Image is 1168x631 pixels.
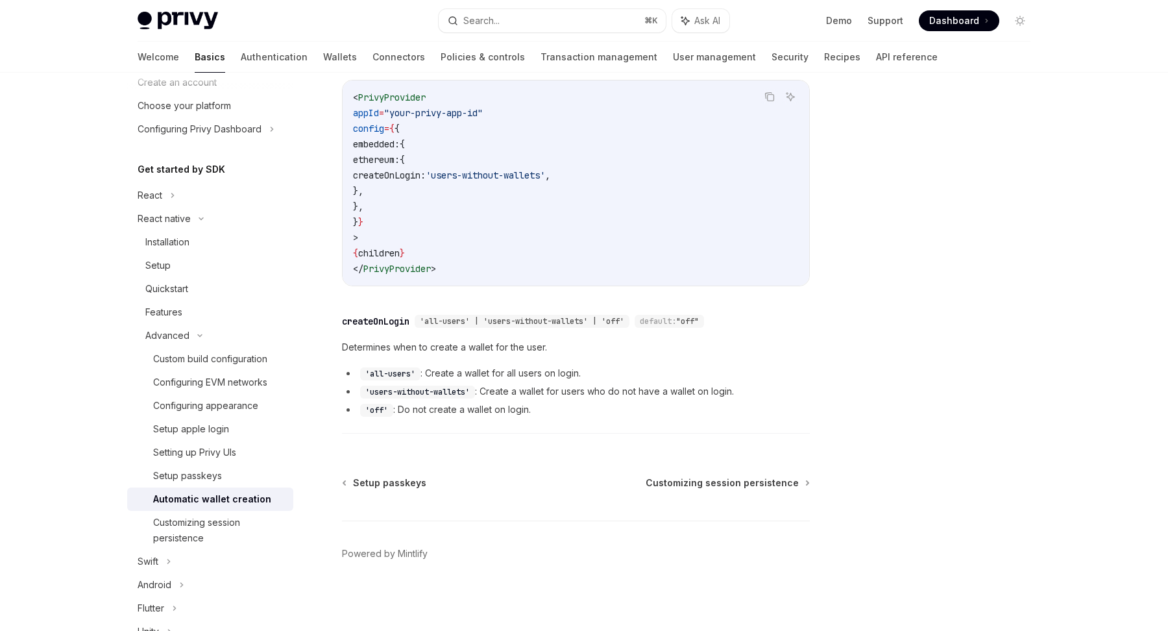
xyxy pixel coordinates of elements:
[353,138,400,150] span: embedded:
[353,185,363,197] span: },
[138,42,179,73] a: Welcome
[127,488,293,511] a: Automatic wallet creation
[138,211,191,227] div: React native
[353,92,358,103] span: <
[358,92,426,103] span: PrivyProvider
[138,98,231,114] div: Choose your platform
[353,216,358,228] span: }
[127,441,293,464] a: Setting up Privy UIs
[824,42,860,73] a: Recipes
[384,123,389,134] span: =
[353,107,379,119] span: appId
[145,281,188,297] div: Quickstart
[138,162,225,177] h5: Get started by SDK
[138,554,158,569] div: Swift
[127,464,293,488] a: Setup passkeys
[363,263,431,275] span: PrivyProvider
[640,316,676,327] span: default:
[353,232,358,243] span: >
[929,14,979,27] span: Dashboard
[195,42,225,73] a: Basics
[431,263,436,275] span: >
[676,316,699,327] span: "off"
[127,301,293,324] a: Features
[372,42,425,73] a: Connectors
[646,476,809,489] a: Customizing session persistence
[153,421,229,437] div: Setup apple login
[644,16,658,26] span: ⌘ K
[353,476,426,489] span: Setup passkeys
[772,42,809,73] a: Security
[127,254,293,277] a: Setup
[343,476,426,489] a: Setup passkeys
[127,371,293,394] a: Configuring EVM networks
[241,42,308,73] a: Authentication
[342,365,810,381] li: : Create a wallet for all users on login.
[782,88,799,105] button: Ask AI
[127,230,293,254] a: Installation
[358,216,363,228] span: }
[1010,10,1030,31] button: Toggle dark mode
[360,404,393,417] code: 'off'
[395,123,400,134] span: {
[400,247,405,259] span: }
[138,121,262,137] div: Configuring Privy Dashboard
[353,169,426,181] span: createOnLogin:
[153,375,267,390] div: Configuring EVM networks
[439,9,666,32] button: Search...⌘K
[360,386,475,399] code: 'users-without-wallets'
[389,123,395,134] span: {
[127,417,293,441] a: Setup apple login
[463,13,500,29] div: Search...
[673,42,756,73] a: User management
[138,188,162,203] div: React
[541,42,657,73] a: Transaction management
[353,154,400,166] span: ethereum:
[127,347,293,371] a: Custom build configuration
[353,263,363,275] span: </
[153,468,222,484] div: Setup passkeys
[153,491,271,507] div: Automatic wallet creation
[138,577,171,593] div: Android
[353,123,384,134] span: config
[127,394,293,417] a: Configuring appearance
[153,398,258,414] div: Configuring appearance
[127,94,293,118] a: Choose your platform
[145,234,189,250] div: Installation
[153,445,236,460] div: Setting up Privy UIs
[127,511,293,550] a: Customizing session persistence
[672,9,729,32] button: Ask AI
[138,12,218,30] img: light logo
[360,367,420,380] code: 'all-users'
[761,88,778,105] button: Copy the contents from the code block
[400,154,405,166] span: {
[384,107,483,119] span: "your-privy-app-id"
[826,14,852,27] a: Demo
[358,247,400,259] span: children
[400,138,405,150] span: {
[127,277,293,301] a: Quickstart
[876,42,938,73] a: API reference
[342,315,409,328] div: createOnLogin
[342,384,810,399] li: : Create a wallet for users who do not have a wallet on login.
[441,42,525,73] a: Policies & controls
[420,316,624,327] span: 'all-users' | 'users-without-wallets' | 'off'
[342,340,810,355] span: Determines when to create a wallet for the user.
[545,169,550,181] span: ,
[145,304,182,320] div: Features
[145,258,171,273] div: Setup
[426,169,545,181] span: 'users-without-wallets'
[379,107,384,119] span: =
[153,515,286,546] div: Customizing session persistence
[153,351,267,367] div: Custom build configuration
[138,600,164,616] div: Flutter
[694,14,720,27] span: Ask AI
[342,402,810,417] li: : Do not create a wallet on login.
[145,328,189,343] div: Advanced
[646,476,799,489] span: Customizing session persistence
[353,201,363,212] span: },
[868,14,903,27] a: Support
[919,10,999,31] a: Dashboard
[353,247,358,259] span: {
[323,42,357,73] a: Wallets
